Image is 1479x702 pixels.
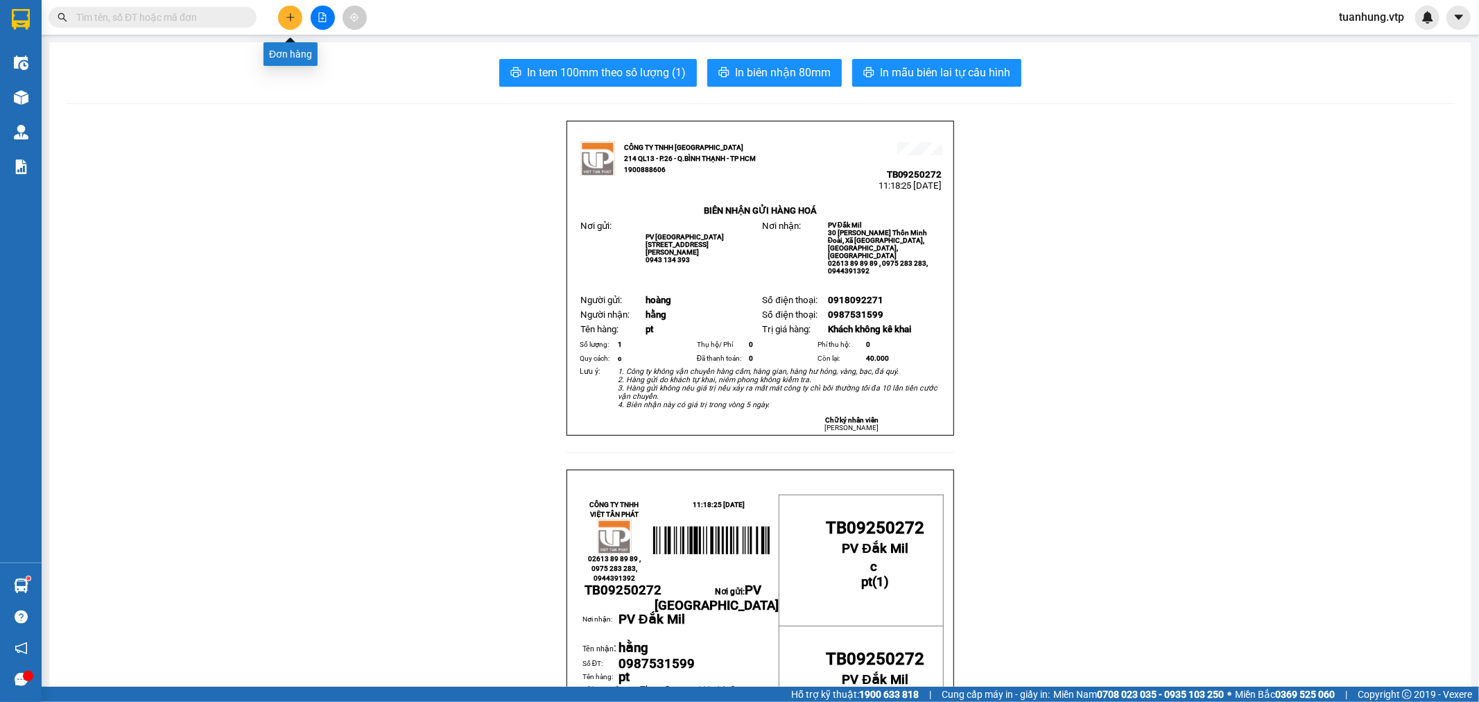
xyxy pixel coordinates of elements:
button: plus [278,6,302,30]
span: | [929,687,931,702]
span: 11:18:25 [DATE] [693,501,745,508]
img: warehouse-icon [14,90,28,105]
span: 1 [876,574,884,590]
span: notification [15,642,28,655]
img: logo [14,31,32,66]
div: Đơn hàng [263,42,318,66]
span: Nơi nhận: [762,221,801,231]
span: c [870,559,877,574]
td: Tên hàng: [582,671,619,684]
button: caret-down [1446,6,1471,30]
span: PV [GEOGRAPHIC_DATA] [655,583,779,613]
button: file-add [311,6,335,30]
span: caret-down [1453,11,1465,24]
strong: CÔNG TY TNHH [GEOGRAPHIC_DATA] 214 QL13 - P.26 - Q.BÌNH THẠNH - TP HCM 1900888606 [36,22,112,74]
span: Miền Nam [1053,687,1224,702]
span: | [1345,687,1347,702]
strong: Chữ ký nhân viên [825,416,879,424]
span: TB09250272 [585,583,661,598]
span: Lưu ý: [580,367,600,376]
span: hằng [646,309,666,320]
span: 0 [749,341,753,348]
span: question-circle [15,610,28,624]
td: Số lượng: [578,338,616,352]
span: 11:18:25 [DATE] [879,180,942,191]
img: warehouse-icon [14,125,28,139]
img: logo [597,520,632,554]
span: [PERSON_NAME] [824,424,879,431]
span: hoàng [646,295,671,305]
button: printerIn tem 100mm theo số lượng (1) [499,59,697,87]
strong: CÔNG TY TNHH VIỆT TÂN PHÁT [589,501,639,518]
span: TB09250272 [140,52,196,62]
span: PV [GEOGRAPHIC_DATA] [646,233,724,241]
span: 02613 89 89 89 , 0975 283 283, 0944391392 [588,555,641,582]
img: warehouse-icon [14,579,28,593]
sup: 1 [26,576,31,581]
span: 0943 134 393 [646,256,690,264]
span: TB09250272 [826,649,924,669]
span: copyright [1402,690,1412,699]
span: [STREET_ADDRESS][PERSON_NAME] [646,241,709,256]
strong: BIÊN NHẬN GỬI HÀNG HOÁ [48,83,161,94]
span: 11:18:25 [DATE] [132,62,196,73]
span: Trị giá hàng: [762,324,811,334]
img: warehouse-icon [14,55,28,70]
span: In biên nhận 80mm [735,64,831,81]
span: 30 [PERSON_NAME] Thôn Minh Đoài, Xã [GEOGRAPHIC_DATA], [GEOGRAPHIC_DATA], [GEOGRAPHIC_DATA] [828,229,927,259]
td: Số ĐT: [582,657,619,672]
span: printer [718,67,729,80]
td: Thụ hộ/ Phí [695,338,747,352]
span: 02613 89 89 89 , 0975 283 283, 0944391392 [828,259,928,275]
span: Người nhận: [580,309,630,320]
img: logo-vxr [12,9,30,30]
span: plus [286,12,295,22]
span: PV Đắk Mil [139,97,173,105]
span: 40.000 [866,354,889,362]
span: Tên hàng: [580,324,619,334]
span: c [618,354,621,362]
strong: BIÊN NHẬN GỬI HÀNG HOÁ [704,205,817,216]
strong: ( ) [861,559,889,590]
span: TB09250272 [887,169,942,180]
span: 0 [866,341,870,348]
span: Hỗ trợ kỹ thuật: [791,687,919,702]
span: Cung cấp máy in - giấy in: [942,687,1050,702]
span: Tên nhận [582,644,614,653]
img: icon-new-feature [1421,11,1434,24]
span: Miền Bắc [1235,687,1335,702]
span: tuanhung.vtp [1328,8,1415,26]
span: PV Đắk Mil [619,612,684,627]
span: PV Đắk Mil [828,221,862,229]
td: Nơi nhận: [582,614,619,640]
span: Nơi gửi: [580,221,612,231]
span: TB09250272 [826,518,924,538]
span: Người gửi: [580,295,622,305]
span: : [582,641,616,654]
span: message [15,673,28,686]
strong: 1900 633 818 [859,689,919,700]
span: 1 [616,685,620,694]
span: 0 [665,684,671,694]
img: solution-icon [14,160,28,174]
span: PV Đắk Mil [842,541,908,556]
span: Nơi nhận: [106,96,128,117]
span: 0987531599 [828,309,883,320]
img: logo [580,142,615,176]
span: hằng [619,640,648,656]
span: Nơi gửi: [14,96,28,117]
strong: CÔNG TY TNHH [GEOGRAPHIC_DATA] 214 QL13 - P.26 - Q.BÌNH THẠNH - TP HCM 1900888606 [624,144,756,173]
span: Nơi gửi: [655,587,779,612]
button: aim [343,6,367,30]
span: 0987531599 [619,656,695,671]
span: 0 [731,685,735,694]
td: Phí thu hộ: [815,338,864,352]
span: Số điện thoại: [762,295,817,305]
td: Quy cách: [578,352,616,366]
span: printer [863,67,874,80]
strong: 0708 023 035 - 0935 103 250 [1097,689,1224,700]
span: PV Đắk Mil [842,672,908,687]
span: In tem 100mm theo số lượng (1) [527,64,686,81]
span: pt [861,574,872,590]
span: file-add [318,12,327,22]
